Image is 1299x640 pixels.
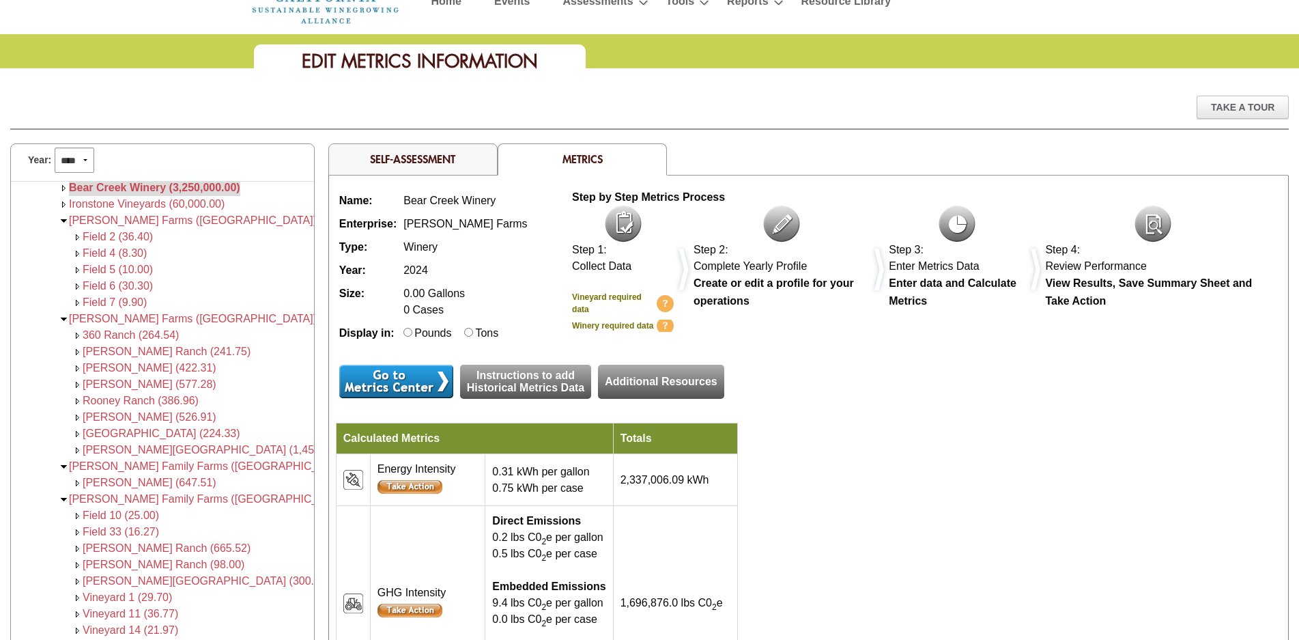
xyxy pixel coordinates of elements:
[613,423,737,454] td: Totals
[83,395,199,406] span: Rooney Ranch (386.96)
[83,247,147,259] a: Field 4 (8.30)
[83,526,159,538] a: Field 33 (16.27)
[1045,277,1252,307] b: View Results, Save Summary Sheet and Take Action
[414,327,451,339] label: Pounds
[83,346,251,357] span: [PERSON_NAME] Ranch (241.75)
[377,604,442,617] input: Submit
[889,242,1026,275] div: Step 3: Enter Metrics Data
[572,242,674,275] div: Step 1: Collect Data
[572,292,642,314] b: Vineyard required data
[460,365,592,399] a: Instructions to addHistorical Metrics Data
[572,321,653,331] b: Winery required data
[763,206,800,242] img: icon-complete-profile.png
[541,602,546,612] sub: 2
[28,153,51,167] span: Year:
[694,277,854,307] b: Create or edit a profile for your operations
[83,592,172,603] span: Vineyard 1 (29.70)
[83,608,178,620] a: Vineyard 11 (36.77)
[343,470,363,490] img: icon_resources_energy-2.png
[83,264,153,275] span: Field 5 (10.00)
[870,244,889,296] img: dividers.png
[69,182,240,193] a: Bear Creek Winery (3,250,000.00)
[492,515,581,527] b: Direct Emissions
[712,602,717,612] sub: 2
[620,474,709,486] span: 2,337,006.09 kWh
[939,206,975,242] img: icon-metrics.png
[889,277,1016,307] b: Enter data and Calculate Metrics
[1197,96,1289,119] div: Take A Tour
[83,428,240,439] a: [GEOGRAPHIC_DATA] (224.33)
[83,362,216,374] a: [PERSON_NAME] (422.31)
[83,624,178,636] a: Vineyard 14 (21.97)
[69,198,225,210] a: Ironstone Vineyards (60,000.00)
[475,327,498,339] label: Tons
[83,477,216,488] a: [PERSON_NAME] (647.51)
[336,236,400,259] td: Type:
[620,597,723,609] span: 1,696,876.0 lbs C0 e
[370,152,455,166] a: Self-Assessment
[83,296,147,308] a: Field 7 (9.90)
[403,241,438,253] span: Winery
[403,195,496,206] span: Bear Creek Winery
[541,619,546,628] sub: 2
[69,214,360,226] a: [PERSON_NAME] Farms ([GEOGRAPHIC_DATA]) (182.00)
[83,444,339,456] a: [PERSON_NAME][GEOGRAPHIC_DATA] (1,457.23)
[83,411,216,423] span: [PERSON_NAME] (526.91)
[541,553,546,563] sub: 2
[83,329,179,341] a: 360 Ranch (264.54)
[1045,242,1261,275] div: Step 4: Review Performance
[83,231,153,242] span: Field 2 (36.40)
[83,559,244,570] a: [PERSON_NAME] Ranch (98.00)
[562,152,603,166] span: Metrics
[339,365,453,398] input: Submit
[598,365,724,399] a: Additional Resources
[336,259,400,282] td: Year:
[343,594,363,613] img: icon_resources_ghg-2.png
[403,218,527,229] span: [PERSON_NAME] Farms
[83,378,216,390] a: [PERSON_NAME] (577.28)
[572,291,674,316] a: Vineyard required data
[694,242,870,275] div: Step 2: Complete Yearly Profile
[302,49,538,73] span: Edit Metrics Information
[605,206,642,242] img: icon-collect-data.png
[674,244,694,296] img: dividers.png
[69,460,396,472] a: [PERSON_NAME] Family Farms ([GEOGRAPHIC_DATA]) (647.51)
[336,282,400,322] td: Size:
[541,537,546,546] sub: 2
[572,320,674,332] a: Winery required data
[59,216,69,226] img: Collapse <span class='AgFacilityColorRed'>John Kautz Farms (Calaveras County) (182.00)</span>
[69,493,405,505] a: [PERSON_NAME] Family Farms ([GEOGRAPHIC_DATA]) (2,162.09)
[1134,206,1171,242] img: icon-review.png
[336,189,400,212] td: Name:
[69,313,369,324] span: [PERSON_NAME] Farms ([GEOGRAPHIC_DATA]) (4,101.31)
[492,581,605,592] b: Embedded Emissions
[83,542,251,554] span: [PERSON_NAME] Ranch (665.52)
[83,280,153,292] a: Field 6 (30.30)
[83,510,159,521] a: Field 10 (25.00)
[59,462,69,472] img: Collapse <span class='AgFacilityColorRed'>Kautz Family Farms (Sacramento County) (647.51)</span>
[492,466,589,494] span: 0.31 kWh per gallon 0.75 kWh per case
[83,575,330,587] a: [PERSON_NAME][GEOGRAPHIC_DATA] (300.70)
[59,314,69,324] img: Collapse <span class='AgFacilityColorRed'>John Kautz Farms (Sacramento County) (4,101.31)</span>
[403,264,428,276] span: 2024
[59,495,69,505] img: Collapse <span class='AgFacilityColorRed'>Kautz Family Farms (San Joaquin County) (2,162.09)</span>
[336,322,400,345] td: Display in:
[1026,244,1046,296] img: dividers.png
[403,288,465,316] span: 0.00 Gallons 0 Cases
[336,212,400,236] td: Enterprise:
